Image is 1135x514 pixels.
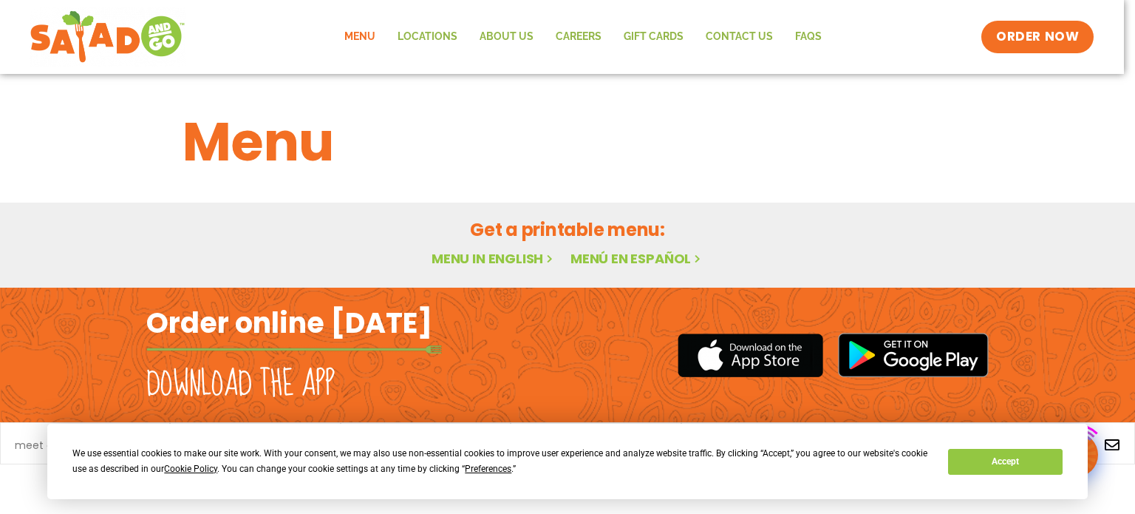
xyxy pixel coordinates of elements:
img: google_play [838,333,989,377]
a: ORDER NOW [981,21,1094,53]
a: meet chef [PERSON_NAME] [15,440,155,450]
a: Locations [386,20,468,54]
a: About Us [468,20,545,54]
a: Careers [545,20,613,54]
img: fork [146,345,442,354]
nav: Menu [333,20,833,54]
div: We use essential cookies to make our site work. With your consent, we may also use non-essential ... [72,446,930,477]
button: Accept [948,449,1062,475]
a: FAQs [784,20,833,54]
a: GIFT CARDS [613,20,695,54]
a: Menu [333,20,386,54]
h2: Get a printable menu: [183,217,952,243]
span: Preferences [465,464,511,474]
span: ORDER NOW [996,28,1079,46]
a: Contact Us [695,20,784,54]
a: Menú en español [570,249,703,268]
h2: Order online [DATE] [146,305,432,341]
h2: Download the app [146,364,335,405]
img: new-SAG-logo-768×292 [30,7,185,67]
a: Menu in English [432,249,556,268]
h1: Menu [183,102,952,182]
span: Cookie Policy [164,464,217,474]
img: appstore [678,331,823,379]
div: Cookie Consent Prompt [47,424,1088,499]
